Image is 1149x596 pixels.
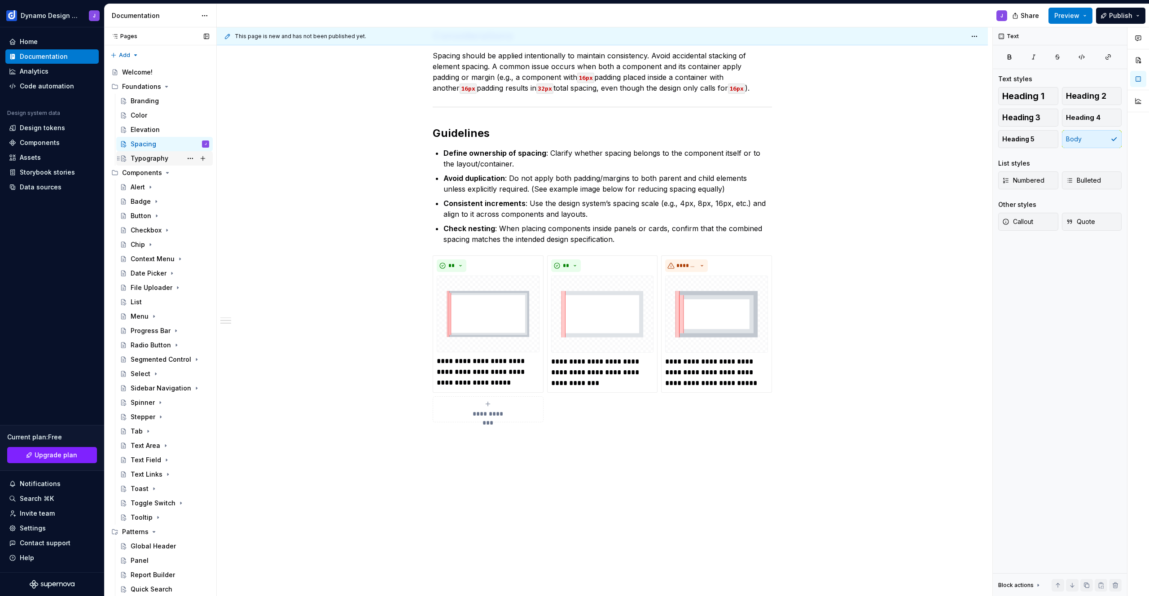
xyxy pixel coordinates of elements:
[116,108,213,123] a: Color
[5,35,99,49] a: Home
[131,384,191,393] div: Sidebar Navigation
[7,110,60,117] div: Design system data
[1066,92,1106,101] span: Heading 2
[116,252,213,266] a: Context Menu
[443,149,546,158] strong: Define ownership of spacing
[131,542,176,551] div: Global Header
[131,211,151,220] div: Button
[5,536,99,550] button: Contact support
[20,82,74,91] div: Code automation
[728,83,745,94] code: 16px
[108,525,213,539] div: Patterns
[122,68,153,77] div: Welcome!
[1021,11,1039,20] span: Share
[1008,8,1045,24] button: Share
[20,123,65,132] div: Design tokens
[131,96,159,105] div: Branding
[116,194,213,209] a: Badge
[119,52,130,59] span: Add
[998,159,1030,168] div: List styles
[998,74,1032,83] div: Text styles
[551,276,654,353] img: f20f057d-6687-410f-93ad-c6317b26db01.svg
[131,226,162,235] div: Checkbox
[116,237,213,252] a: Chip
[122,82,161,91] div: Foundations
[131,254,175,263] div: Context Menu
[93,12,96,19] div: J
[443,174,505,183] strong: Avoid duplication
[1062,109,1122,127] button: Heading 4
[21,11,78,20] div: Dynamo Design System
[116,280,213,295] a: File Uploader
[131,298,142,307] div: List
[30,580,75,589] svg: Supernova Logo
[35,451,77,460] span: Upgrade plan
[998,200,1036,209] div: Other styles
[116,352,213,367] a: Segmented Control
[131,197,151,206] div: Badge
[1062,213,1122,231] button: Quote
[998,130,1058,148] button: Heading 5
[1066,176,1101,185] span: Bulleted
[443,223,772,245] p: : When placing components inside panels or cards, confirm that the combined spacing matches the i...
[131,111,147,120] div: Color
[131,499,175,508] div: Toggle Switch
[131,585,172,594] div: Quick Search
[460,83,477,94] code: 16px
[998,109,1058,127] button: Heading 3
[108,79,213,94] div: Foundations
[116,510,213,525] a: Tooltip
[5,121,99,135] a: Design tokens
[1096,8,1145,24] button: Publish
[116,367,213,381] a: Select
[6,10,17,21] img: c5f292b4-1c74-4827-b374-41971f8eb7d9.png
[437,276,539,352] img: ee02919a-ea5d-467a-88cf-3cef3a9e57cf.svg
[998,579,1042,592] div: Block actions
[5,180,99,194] a: Data sources
[131,556,149,565] div: Panel
[433,126,772,140] h2: Guidelines
[131,570,175,579] div: Report Builder
[443,198,772,219] p: : Use the design system’s spacing scale (e.g., 4px, 8px, 16px, etc.) and align to it across compo...
[131,412,155,421] div: Stepper
[5,491,99,506] button: Search ⌘K
[131,341,171,350] div: Radio Button
[20,494,54,503] div: Search ⌘K
[443,173,772,194] p: : Do not apply both padding/margins to both parent and child elements unless explicitly required....
[116,410,213,424] a: Stepper
[443,224,495,233] strong: Check nesting
[131,456,161,465] div: Text Field
[131,283,172,292] div: File Uploader
[116,482,213,496] a: Toast
[116,151,213,166] a: Typography
[116,209,213,223] a: Button
[5,521,99,535] a: Settings
[5,136,99,150] a: Components
[5,79,99,93] a: Code automation
[1002,176,1044,185] span: Numbered
[20,509,55,518] div: Invite team
[116,223,213,237] a: Checkbox
[577,73,594,83] code: 16px
[7,433,97,442] div: Current plan : Free
[108,49,141,61] button: Add
[1002,113,1040,122] span: Heading 3
[116,496,213,510] a: Toggle Switch
[131,154,168,163] div: Typography
[131,125,160,134] div: Elevation
[116,568,213,582] a: Report Builder
[131,470,162,479] div: Text Links
[20,138,60,147] div: Components
[5,506,99,521] a: Invite team
[122,527,149,536] div: Patterns
[131,326,171,335] div: Progress Bar
[131,240,145,249] div: Chip
[116,467,213,482] a: Text Links
[116,94,213,108] a: Branding
[122,168,162,177] div: Components
[5,150,99,165] a: Assets
[116,553,213,568] a: Panel
[1048,8,1092,24] button: Preview
[20,153,41,162] div: Assets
